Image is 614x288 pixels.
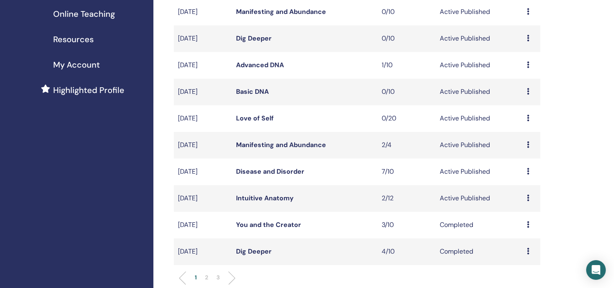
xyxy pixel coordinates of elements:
[236,194,294,202] a: Intuitive Anatomy
[436,52,523,79] td: Active Published
[436,238,523,265] td: Completed
[378,52,436,79] td: 1/10
[53,8,115,20] span: Online Teaching
[174,185,232,212] td: [DATE]
[174,52,232,79] td: [DATE]
[174,132,232,159] td: [DATE]
[53,59,100,71] span: My Account
[174,238,232,265] td: [DATE]
[436,212,523,238] td: Completed
[378,238,436,265] td: 4/10
[53,33,94,45] span: Resources
[236,87,269,96] a: Basic DNA
[53,84,124,96] span: Highlighted Profile
[236,220,301,229] a: You and the Creator
[195,273,197,282] p: 1
[174,212,232,238] td: [DATE]
[378,105,436,132] td: 0/20
[436,25,523,52] td: Active Published
[205,273,208,282] p: 2
[174,79,232,105] td: [DATE]
[378,132,436,159] td: 2/4
[236,34,272,43] a: Dig Deeper
[236,7,326,16] a: Manifesting and Abundance
[378,79,436,105] td: 0/10
[174,159,232,185] td: [DATE]
[236,247,272,256] a: Dig Deeper
[236,167,304,176] a: Disease and Disorder
[378,25,436,52] td: 0/10
[236,61,284,69] a: Advanced DNA
[174,105,232,132] td: [DATE]
[436,159,523,185] td: Active Published
[436,79,523,105] td: Active Published
[236,114,274,122] a: Love of Self
[378,185,436,212] td: 2/12
[436,185,523,212] td: Active Published
[378,159,436,185] td: 7/10
[174,25,232,52] td: [DATE]
[216,273,220,282] p: 3
[586,260,606,280] div: Open Intercom Messenger
[378,212,436,238] td: 3/10
[436,132,523,159] td: Active Published
[436,105,523,132] td: Active Published
[236,141,326,149] a: Manifesting and Abundance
